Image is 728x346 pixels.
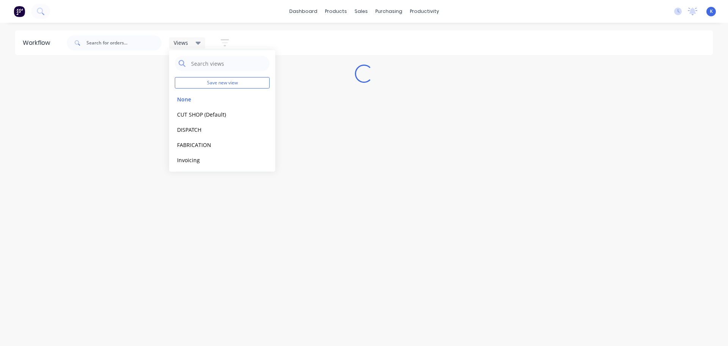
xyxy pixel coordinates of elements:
[321,6,351,17] div: products
[175,77,270,88] button: Save new view
[175,125,256,134] button: DISPATCH
[175,156,256,164] button: Invoicing
[86,35,162,51] input: Search for orders...
[14,6,25,17] img: Factory
[23,38,54,47] div: Workflow
[174,39,188,47] span: Views
[175,171,256,180] button: MOULDING
[175,95,256,104] button: None
[372,6,406,17] div: purchasing
[286,6,321,17] a: dashboard
[175,110,256,119] button: CUT SHOP (Default)
[351,6,372,17] div: sales
[175,141,256,149] button: FABRICATION
[710,8,713,15] span: K
[406,6,443,17] div: productivity
[190,56,266,71] input: Search views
